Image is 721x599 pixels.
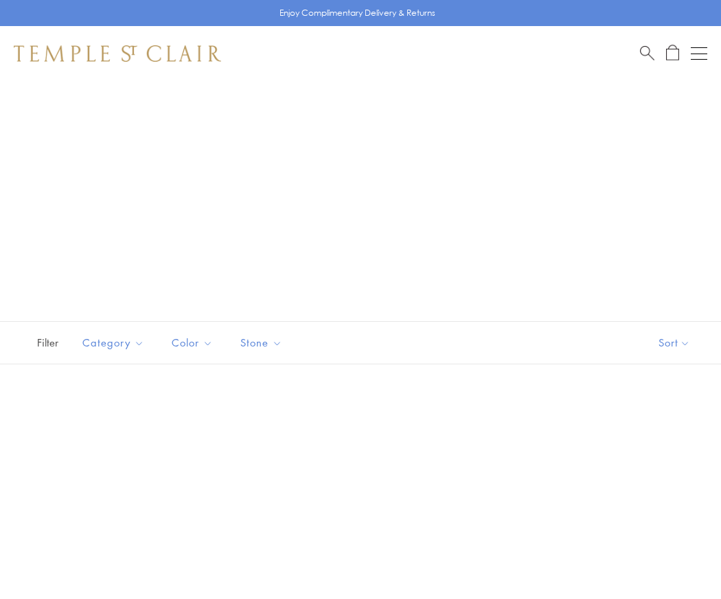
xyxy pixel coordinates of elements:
span: Stone [233,334,293,351]
p: Enjoy Complimentary Delivery & Returns [279,6,435,20]
span: Color [165,334,223,351]
button: Stone [230,327,293,358]
a: Open Shopping Bag [666,45,679,62]
button: Show sort by [628,322,721,364]
span: Category [76,334,154,351]
a: Search [640,45,654,62]
button: Color [161,327,223,358]
button: Open navigation [691,45,707,62]
button: Category [72,327,154,358]
img: Temple St. Clair [14,45,221,62]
